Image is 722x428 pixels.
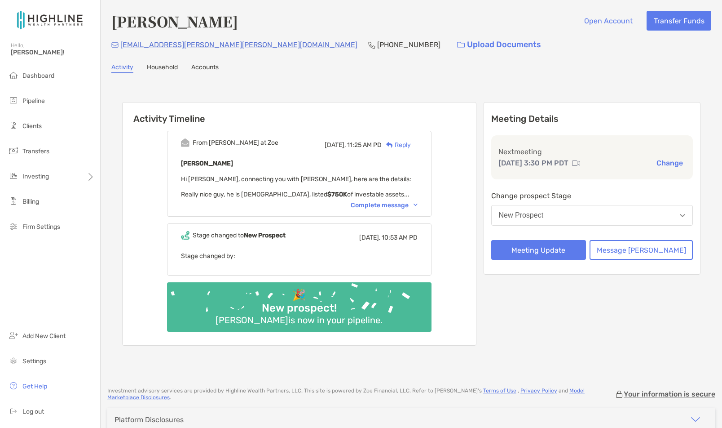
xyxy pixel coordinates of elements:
span: Firm Settings [22,223,60,231]
img: Event icon [181,231,189,240]
img: investing icon [8,170,19,181]
div: [PERSON_NAME] is now in your pipeline. [212,315,386,325]
div: Platform Disclosures [114,415,184,424]
img: Chevron icon [414,204,418,206]
p: Next meeting [498,146,686,157]
span: Investing [22,173,49,180]
button: Message [PERSON_NAME] [590,240,693,260]
span: Add New Client [22,332,66,340]
span: Log out [22,408,44,415]
div: Reply [382,140,411,150]
img: logout icon [8,406,19,416]
button: New Prospect [491,205,693,226]
span: Dashboard [22,72,54,80]
div: From [PERSON_NAME] at Zoe [193,139,278,147]
span: [DATE], [325,141,346,149]
p: [DATE] 3:30 PM PDT [498,157,568,169]
img: Phone Icon [368,41,375,49]
h6: Activity Timeline [123,103,476,124]
b: New Prospect [244,232,286,239]
img: clients icon [8,120,19,131]
a: Accounts [191,63,219,73]
span: Settings [22,357,46,365]
span: Billing [22,198,39,205]
img: settings icon [8,355,19,366]
span: Get Help [22,383,47,390]
a: Terms of Use [483,388,516,394]
button: Meeting Update [491,240,586,260]
p: Change prospect Stage [491,190,693,201]
a: Model Marketplace Disclosures [107,388,585,401]
b: [PERSON_NAME] [181,160,233,167]
div: Stage changed to [193,232,286,239]
div: 🎉 [289,289,309,302]
img: Confetti [167,282,431,324]
a: Privacy Policy [520,388,557,394]
button: Change [654,158,686,168]
img: billing icon [8,196,19,206]
p: Investment advisory services are provided by Highline Wealth Partners, LLC . This site is powered... [107,388,615,401]
div: New Prospect [499,211,544,219]
div: New prospect! [258,302,340,315]
a: Activity [111,63,133,73]
button: Transfer Funds [647,11,711,31]
a: Household [147,63,178,73]
span: [PERSON_NAME]! [11,49,95,56]
img: Email Icon [111,42,119,48]
img: firm-settings icon [8,221,19,232]
img: get-help icon [8,380,19,391]
img: pipeline icon [8,95,19,106]
img: add_new_client icon [8,330,19,341]
span: [DATE], [359,234,380,241]
p: [EMAIL_ADDRESS][PERSON_NAME][PERSON_NAME][DOMAIN_NAME] [120,39,357,50]
img: icon arrow [690,414,701,425]
img: dashboard icon [8,70,19,80]
img: Zoe Logo [11,4,89,36]
span: Pipeline [22,97,45,105]
h4: [PERSON_NAME] [111,11,238,31]
div: Complete message [351,201,418,209]
img: Event icon [181,138,189,147]
span: 11:25 AM PD [347,141,382,149]
img: transfers icon [8,145,19,156]
p: Your information is secure [624,390,715,398]
p: Stage changed by: [181,250,418,262]
span: Hi [PERSON_NAME], connecting you with [PERSON_NAME], here are the details: Really nice guy, he is... [181,175,411,198]
img: communication type [572,160,580,167]
strong: $750K [327,191,347,198]
span: Clients [22,122,42,130]
span: Transfers [22,147,49,155]
p: [PHONE_NUMBER] [377,39,440,50]
a: Upload Documents [451,35,547,54]
button: Open Account [577,11,639,31]
img: Reply icon [386,142,393,148]
img: Open dropdown arrow [680,214,685,217]
p: Meeting Details [491,113,693,125]
img: button icon [457,42,465,48]
span: 10:53 AM PD [382,234,418,241]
